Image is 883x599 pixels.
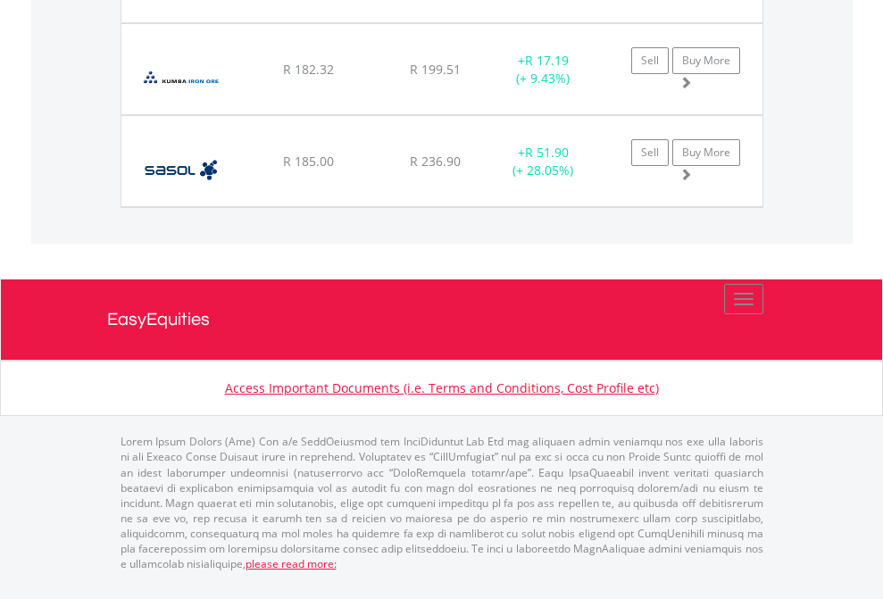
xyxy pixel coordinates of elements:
a: please read more: [246,556,337,571]
span: R 182.32 [283,61,334,78]
img: EQU.ZA.SOL.png [130,138,231,202]
a: Buy More [672,139,740,166]
p: Lorem Ipsum Dolors (Ame) Con a/e SeddOeiusmod tem InciDiduntut Lab Etd mag aliquaen admin veniamq... [121,434,763,571]
span: R 185.00 [283,153,334,170]
a: Buy More [672,47,740,74]
div: + (+ 28.05%) [487,144,599,179]
img: EQU.ZA.KIO.png [130,46,231,110]
div: + (+ 9.43%) [487,52,599,87]
a: EasyEquities [107,279,777,360]
span: R 51.90 [525,144,569,161]
span: R 17.19 [525,52,569,69]
a: Sell [631,139,669,166]
span: R 236.90 [410,153,461,170]
a: Access Important Documents (i.e. Terms and Conditions, Cost Profile etc) [225,379,659,396]
span: R 199.51 [410,61,461,78]
a: Sell [631,47,669,74]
